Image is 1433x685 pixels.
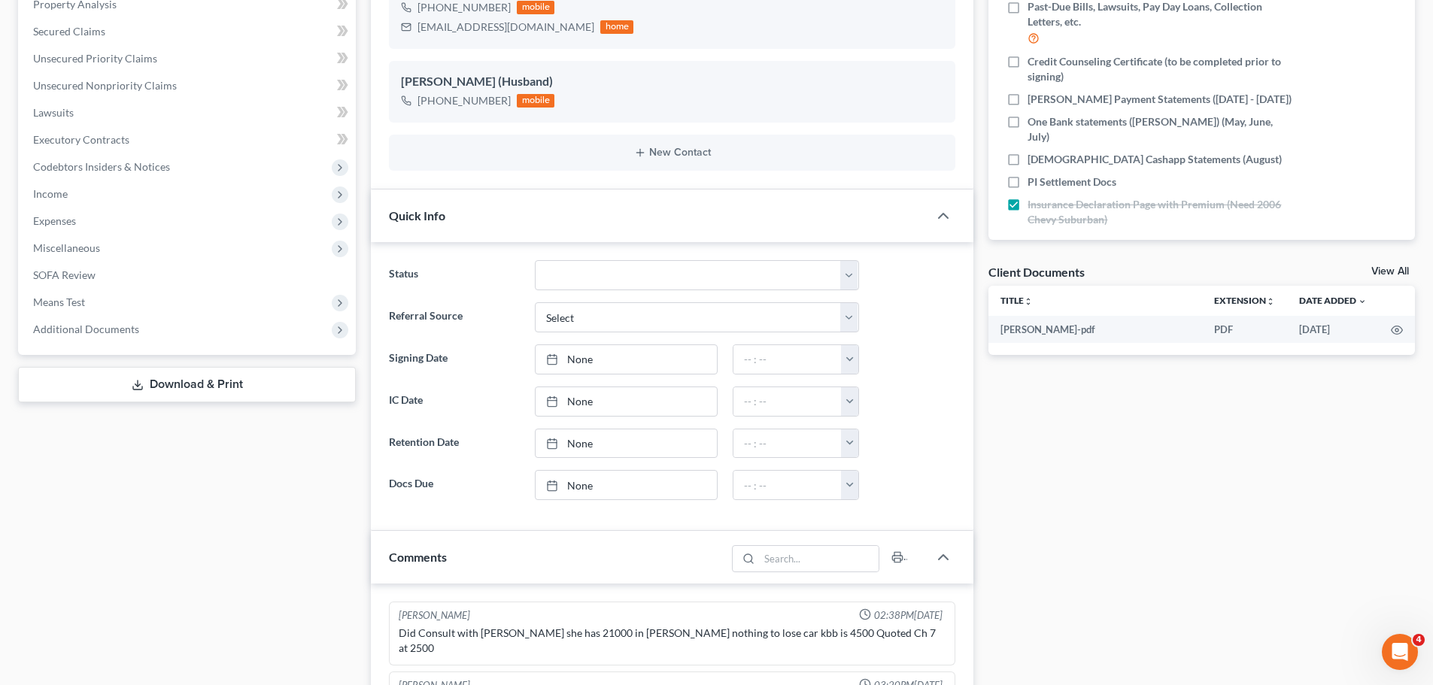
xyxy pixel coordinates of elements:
[381,470,527,500] label: Docs Due
[417,93,511,108] div: [PHONE_NUMBER]
[21,45,356,72] a: Unsecured Priority Claims
[733,429,842,458] input: -- : --
[1371,266,1409,277] a: View All
[517,94,554,108] div: mobile
[1382,634,1418,670] iframe: Intercom live chat
[517,1,554,14] div: mobile
[33,79,177,92] span: Unsecured Nonpriority Claims
[21,99,356,126] a: Lawsuits
[874,608,943,623] span: 02:38PM[DATE]
[18,367,356,402] a: Download & Print
[21,72,356,99] a: Unsecured Nonpriority Claims
[1028,174,1116,189] span: PI Settlement Docs
[33,106,74,119] span: Lawsuits
[760,546,879,571] input: Search...
[1028,152,1282,167] span: [DEMOGRAPHIC_DATA] Cashapp Statements (August)
[600,20,633,34] div: home
[1202,316,1287,343] td: PDF
[33,52,157,65] span: Unsecured Priority Claims
[33,160,170,173] span: Codebtors Insiders & Notices
[401,147,943,159] button: New Contact
[988,264,1085,280] div: Client Documents
[536,387,717,416] a: None
[1287,316,1379,343] td: [DATE]
[33,241,100,254] span: Miscellaneous
[536,345,717,374] a: None
[1299,295,1367,306] a: Date Added expand_more
[1413,634,1425,646] span: 4
[381,302,527,332] label: Referral Source
[21,18,356,45] a: Secured Claims
[1358,297,1367,306] i: expand_more
[733,471,842,499] input: -- : --
[33,323,139,335] span: Additional Documents
[381,344,527,374] label: Signing Date
[417,20,594,35] div: [EMAIL_ADDRESS][DOMAIN_NAME]
[1000,295,1033,306] a: Titleunfold_more
[1214,295,1275,306] a: Extensionunfold_more
[536,429,717,458] a: None
[33,25,105,38] span: Secured Claims
[21,262,356,289] a: SOFA Review
[1028,54,1295,84] span: Credit Counseling Certificate (to be completed prior to signing)
[389,208,445,223] span: Quick Info
[399,626,946,656] div: Did Consult with [PERSON_NAME] she has 21000 in [PERSON_NAME] nothing to lose car kbb is 4500 Quo...
[733,387,842,416] input: -- : --
[988,316,1202,343] td: [PERSON_NAME]-pdf
[389,550,447,564] span: Comments
[381,260,527,290] label: Status
[381,386,527,417] label: IC Date
[33,133,129,146] span: Executory Contracts
[33,214,76,227] span: Expenses
[401,73,943,91] div: [PERSON_NAME] (Husband)
[381,429,527,459] label: Retention Date
[1028,92,1292,107] span: [PERSON_NAME] Payment Statements ([DATE] - [DATE])
[399,608,470,623] div: [PERSON_NAME]
[733,345,842,374] input: -- : --
[1024,297,1033,306] i: unfold_more
[33,187,68,200] span: Income
[33,296,85,308] span: Means Test
[1028,197,1295,227] span: Insurance Declaration Page with Premium (Need 2006 Chevy Suburban)
[1266,297,1275,306] i: unfold_more
[21,126,356,153] a: Executory Contracts
[536,471,717,499] a: None
[33,268,96,281] span: SOFA Review
[1028,114,1295,144] span: One Bank statements ([PERSON_NAME]) (May, June, July)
